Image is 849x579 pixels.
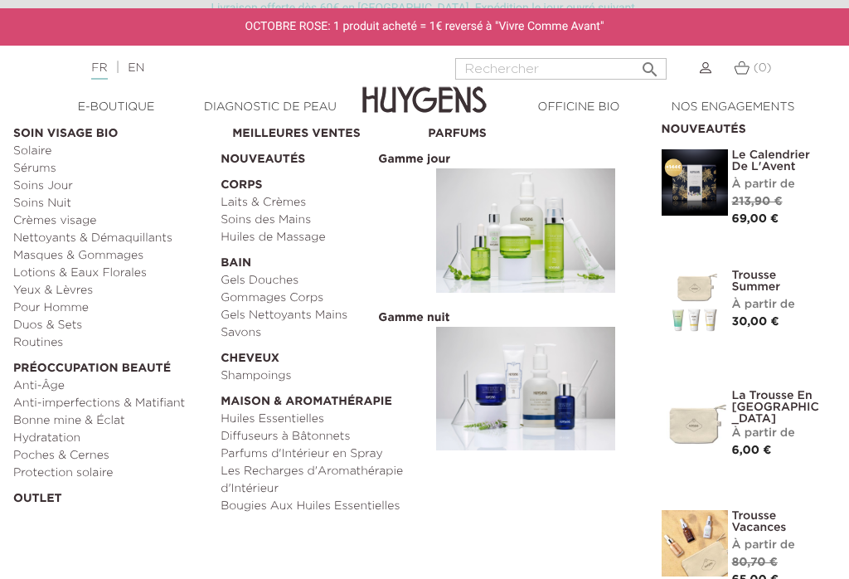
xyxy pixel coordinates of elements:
a: Duos & Sets [13,317,209,334]
a: Yeux & Lèvres [13,282,209,299]
a: Parfums d'Intérieur en Spray [221,445,416,463]
span: 6,00 € [732,445,772,456]
a: Cheveux [221,342,416,367]
a: Gommages Corps [221,289,416,307]
a: Bain [221,246,416,272]
a: La Trousse en [GEOGRAPHIC_DATA] [732,390,824,425]
span: 213,90 € [732,196,783,207]
a: Sérums [13,160,209,178]
img: La Trousse vacances [662,510,728,577]
a: Diffuseurs à Bâtonnets [221,428,416,445]
a: Gamme jour [428,143,623,301]
a: Savons [221,324,416,342]
a: Officine Bio [502,99,656,116]
a: Gels Douches [221,272,416,289]
a: Lotions & Eaux Florales [13,265,209,282]
a: EN [128,62,144,74]
a: Trousse Vacances [732,510,824,533]
a: Trousse Summer [732,270,824,293]
a: Huiles Essentielles [221,411,416,428]
a: E-Boutique [39,99,193,116]
a: Shampoings [221,367,416,385]
a: Nouveautés [221,143,416,168]
h2: Nouveautés [662,117,824,137]
button:  [635,53,665,75]
a: Gamme nuit [428,301,623,460]
img: Trousse Summer [662,270,728,336]
a: Hydratation [13,430,209,447]
img: Huygens [362,60,487,124]
input: Rechercher [455,58,667,80]
i:  [640,55,660,75]
span: Gamme jour [374,152,454,167]
span: 30,00 € [732,316,779,328]
a: Préoccupation beauté [13,352,209,377]
a: Diagnostic de peau [193,99,347,116]
a: Soins Jour [13,178,209,195]
a: Soins Nuit [13,195,209,212]
a: Le Calendrier de L'Avent [732,149,824,173]
a: Parfums [428,117,623,143]
a: Soin Visage Bio [13,117,209,143]
span: Gamme nuit [374,310,454,325]
a: Protection solaire [13,465,209,482]
a: Poches & Cernes [13,447,209,465]
a: Bougies Aux Huiles Essentielles [221,498,416,515]
a: FR [91,62,107,80]
span: (0) [754,62,772,74]
a: Anti-Âge [13,377,209,395]
span: 69,00 € [732,213,779,225]
div: À partir de [732,296,824,314]
a: Corps [221,168,416,194]
a: Soins des Mains [221,212,416,229]
img: La Trousse en Coton [662,390,728,456]
img: Le Calendrier de L'Avent [662,149,728,216]
a: OUTLET [13,482,209,508]
a: Meilleures Ventes [232,117,416,143]
a: Masques & Gommages [13,247,209,265]
div: À partir de [732,425,824,442]
a: Nettoyants & Démaquillants [13,230,209,247]
a: Anti-imperfections & Matifiant [13,395,209,412]
div: À partir de [732,176,824,193]
a: Les Recharges d'Aromathérapie d'Intérieur [221,463,416,498]
a: Bonne mine & Éclat [13,412,209,430]
img: routine_jour_banner.jpg [436,168,615,293]
a: Solaire [13,143,209,160]
img: routine_nuit_banner.jpg [436,327,615,451]
a: Laits & Crèmes [221,194,416,212]
a: Maison & Aromathérapie [221,385,416,411]
a: Huiles de Massage [221,229,416,246]
a: Routines [13,334,209,352]
span: 80,70 € [732,557,778,568]
a: Crèmes visage [13,212,209,230]
a: Gels Nettoyants Mains [221,307,416,324]
div: | [83,58,341,78]
a: Pour Homme [13,299,209,317]
div: À partir de [732,537,824,554]
a: Nos engagements [656,99,810,116]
